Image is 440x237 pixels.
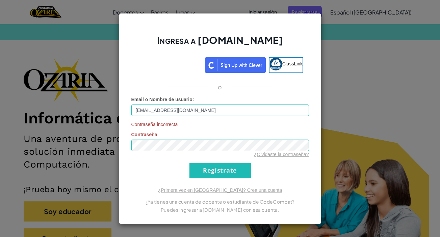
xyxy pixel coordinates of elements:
[131,206,309,214] p: Puedes ingresar a [DOMAIN_NAME] con esa cuenta.
[134,57,205,71] iframe: Botón de Acceder con Google
[131,96,194,103] label: :
[131,34,309,53] h2: Ingresa a [DOMAIN_NAME]
[218,83,222,91] p: o
[131,121,309,128] span: Contraseña incorrecta
[131,198,309,206] p: ¿Ya tienes una cuenta de docente o estudiante de CodeCombat?
[189,163,251,178] input: Regístrate
[269,58,282,70] img: classlink-logo-small.png
[137,57,202,71] div: Acceder con Google. Se abre en una pestaña nueva
[131,97,192,102] span: Email o Nombre de usuario
[158,187,282,193] a: ¿Primera vez en [GEOGRAPHIC_DATA]? Crea una cuenta
[254,152,309,157] a: ¿Olvidaste la contraseña?
[205,57,266,73] img: clever_sso_button@2x.png
[131,132,157,137] span: Contraseña
[137,57,202,73] a: Acceder con Google. Se abre en una pestaña nueva
[282,61,303,66] span: ClassLink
